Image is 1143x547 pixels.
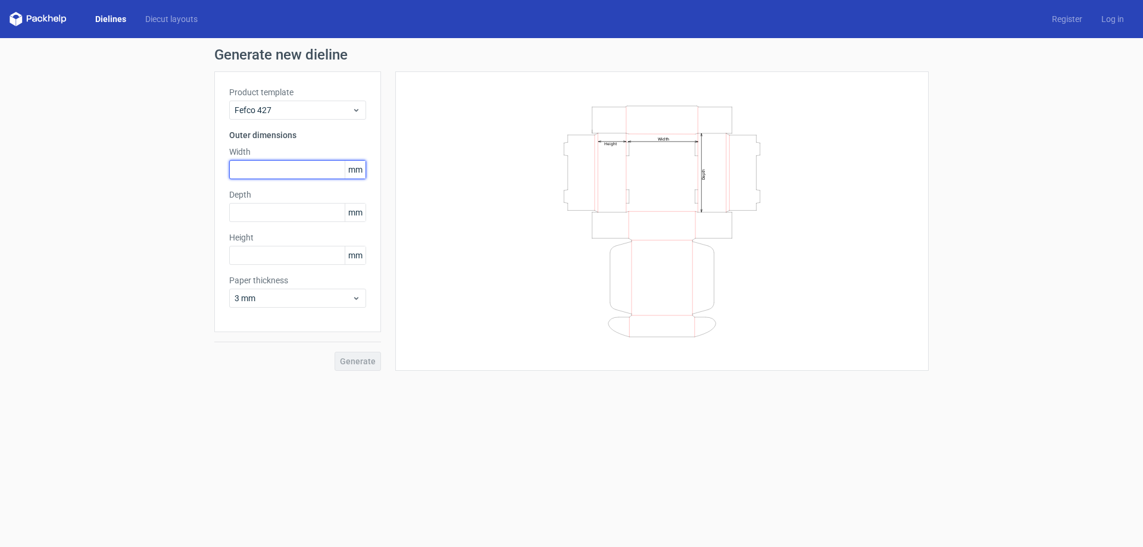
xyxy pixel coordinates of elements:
[604,141,617,146] text: Height
[235,292,352,304] span: 3 mm
[229,86,366,98] label: Product template
[1042,13,1092,25] a: Register
[235,104,352,116] span: Fefco 427
[229,189,366,201] label: Depth
[229,274,366,286] label: Paper thickness
[229,129,366,141] h3: Outer dimensions
[1092,13,1133,25] a: Log in
[345,161,366,179] span: mm
[345,246,366,264] span: mm
[136,13,207,25] a: Diecut layouts
[214,48,929,62] h1: Generate new dieline
[345,204,366,221] span: mm
[229,146,366,158] label: Width
[229,232,366,243] label: Height
[86,13,136,25] a: Dielines
[701,168,706,179] text: Depth
[658,136,669,141] text: Width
